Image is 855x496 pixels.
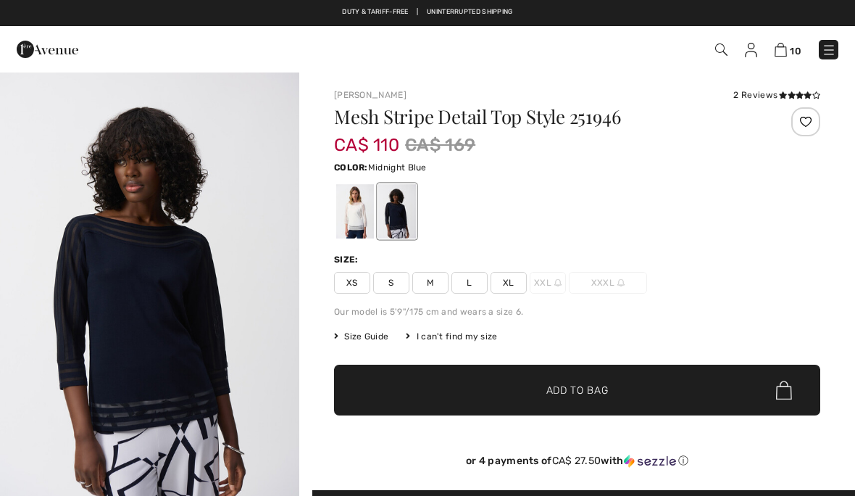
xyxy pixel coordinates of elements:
[334,455,820,473] div: or 4 payments ofCA$ 27.50withSezzle Click to learn more about Sezzle
[406,330,497,343] div: I can't find my size
[334,253,362,266] div: Size:
[775,41,801,58] a: 10
[412,272,449,294] span: M
[552,455,601,467] span: CA$ 27.50
[17,41,78,55] a: 1ère Avenue
[334,272,370,294] span: XS
[776,381,792,400] img: Bag.svg
[790,46,801,57] span: 10
[775,43,787,57] img: Shopping Bag
[546,383,609,398] span: Add to Bag
[554,279,562,286] img: ring-m.svg
[822,43,836,57] img: Menu
[617,279,625,286] img: ring-m.svg
[336,184,374,239] div: Vanilla 30
[334,305,820,318] div: Our model is 5'9"/175 cm and wears a size 6.
[368,162,427,173] span: Midnight Blue
[530,272,566,294] span: XXL
[745,43,757,57] img: My Info
[334,162,368,173] span: Color:
[378,184,416,239] div: Midnight Blue
[405,132,475,158] span: CA$ 169
[334,90,406,100] a: [PERSON_NAME]
[334,107,739,126] h1: Mesh Stripe Detail Top Style 251946
[624,455,676,468] img: Sezzle
[373,272,409,294] span: S
[17,35,78,64] img: 1ère Avenue
[569,272,647,294] span: XXXL
[733,88,820,102] div: 2 Reviews
[334,365,820,416] button: Add to Bag
[334,330,388,343] span: Size Guide
[451,272,488,294] span: L
[334,455,820,468] div: or 4 payments of with
[334,120,399,155] span: CA$ 110
[491,272,527,294] span: XL
[715,44,727,56] img: Search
